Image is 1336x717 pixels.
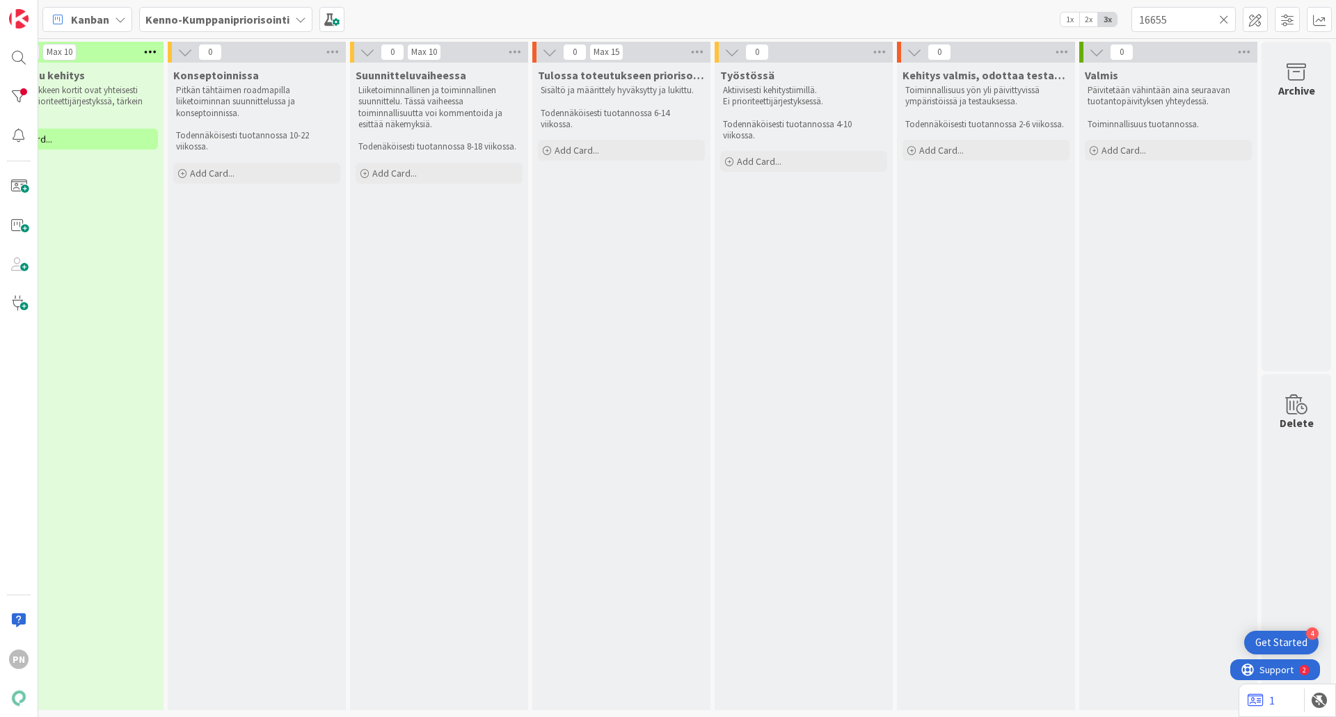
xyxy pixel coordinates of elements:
[71,11,109,28] span: Kanban
[1098,13,1117,26] span: 3x
[902,68,1069,82] span: Kehitys valmis, odottaa testauksen valmistumista
[905,85,1067,108] p: Toiminnallisuus yön yli päivittyvissä ympäristöissä ja testauksessa.
[1278,82,1315,99] div: Archive
[541,85,702,96] p: Sisältö ja määrittely hyväksytty ja lukittu.
[1280,414,1314,431] div: Delete
[372,167,417,179] span: Add Card...
[1079,13,1098,26] span: 2x
[745,44,769,61] span: 0
[411,49,437,56] div: Max 10
[723,119,884,142] p: Todennäköisesti tuotannossa 4-10 viikossa.
[47,49,72,56] div: Max 10
[1248,692,1275,709] a: 1
[358,85,520,130] p: Liiketoiminnallinen ja toiminnallinen suunnittelu. Tässä vaiheessa toiminnallisuutta voi kommento...
[29,2,63,19] span: Support
[9,688,29,708] img: avatar
[928,44,951,61] span: 0
[1110,44,1134,61] span: 0
[723,96,884,107] p: Ei prioriteettijärjestyksessä.
[358,141,520,152] p: Todenäköisesti tuotannossa 8-18 viikossa.
[198,44,222,61] span: 0
[563,44,587,61] span: 0
[1131,7,1236,32] input: Quick Filter...
[173,68,259,82] span: Konseptoinnissa
[541,108,702,131] p: Todennäköisesti tuotannossa 6-14 viikossa.
[919,144,964,156] span: Add Card...
[1102,144,1146,156] span: Add Card...
[9,650,29,669] div: PN
[176,85,337,119] p: Pitkän tähtäimen roadmapilla liiketoiminnan suunnittelussa ja konseptoinnissa.
[905,119,1067,130] p: Todennäköisesti tuotannossa 2-6 viikossa.
[737,155,781,168] span: Add Card...
[594,49,619,56] div: Max 15
[176,130,337,153] p: Todennäköisesti tuotannossa 10-22 viikossa.
[1255,636,1307,650] div: Get Started
[1306,627,1319,640] div: 4
[190,167,234,179] span: Add Card...
[1088,119,1249,130] p: Toiminnallisuus tuotannossa.
[720,68,774,82] span: Työstössä
[723,85,884,96] p: Aktiivisesti kehitystiimillä.
[9,9,29,29] img: Visit kanbanzone.com
[356,68,466,82] span: Suunnitteluvaiheessa
[72,6,76,17] div: 2
[1060,13,1079,26] span: 1x
[538,68,705,82] span: Tulossa toteutukseen priorisoituna
[381,44,404,61] span: 0
[145,13,289,26] b: Kenno-Kumppanipriorisointi
[1085,68,1118,82] span: Valmis
[1088,85,1249,108] p: Päivitetään vähintään aina seuraavan tuotantopäivityksen yhteydessä.
[555,144,599,156] span: Add Card...
[1244,631,1319,654] div: Open Get Started checklist, remaining modules: 4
